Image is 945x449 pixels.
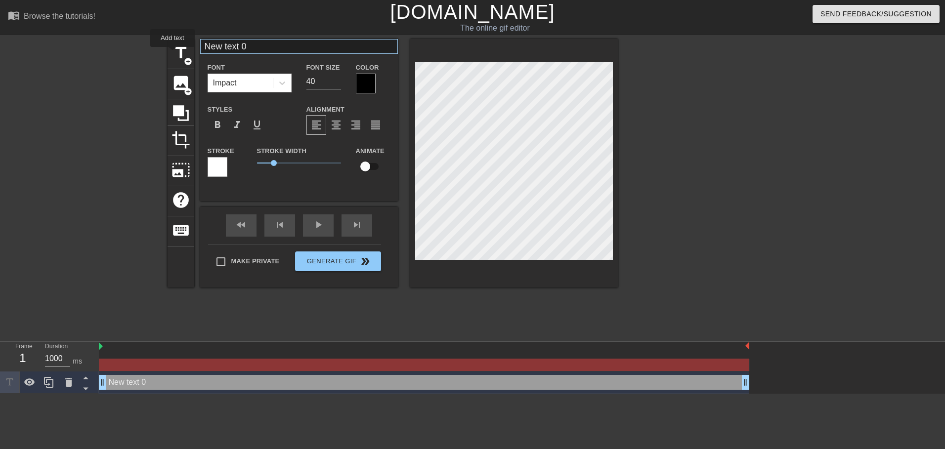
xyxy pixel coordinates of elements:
span: photo_size_select_large [172,161,190,179]
span: format_align_center [330,119,342,131]
label: Stroke [208,146,234,156]
div: Frame [8,342,38,370]
label: Styles [208,105,233,115]
div: Browse the tutorials! [24,12,95,20]
span: image [172,74,190,92]
span: title [172,43,190,62]
div: 1 [15,349,30,367]
span: format_align_left [310,119,322,131]
span: double_arrow [359,255,371,267]
span: format_underline [251,119,263,131]
label: Animate [356,146,385,156]
span: add_circle [184,57,192,66]
span: keyboard [172,221,190,240]
label: Font Size [306,63,340,73]
label: Duration [45,344,68,350]
span: Generate Gif [299,255,377,267]
span: fast_rewind [235,219,247,231]
span: skip_previous [274,219,286,231]
span: skip_next [351,219,363,231]
a: [DOMAIN_NAME] [390,1,555,23]
label: Stroke Width [257,146,306,156]
label: Alignment [306,105,344,115]
img: bound-end.png [745,342,749,350]
span: format_align_justify [370,119,382,131]
span: crop [172,130,190,149]
span: format_align_right [350,119,362,131]
span: drag_handle [740,377,750,387]
span: Make Private [231,256,280,266]
div: Impact [213,77,237,89]
span: Send Feedback/Suggestion [820,8,932,20]
span: format_italic [231,119,243,131]
button: Generate Gif [295,251,381,271]
span: add_circle [184,87,192,96]
label: Font [208,63,225,73]
span: drag_handle [97,377,107,387]
span: play_arrow [312,219,324,231]
span: help [172,191,190,209]
a: Browse the tutorials! [8,9,95,25]
div: ms [73,356,82,367]
button: Send Feedback/Suggestion [813,5,940,23]
span: menu_book [8,9,20,21]
label: Color [356,63,379,73]
div: The online gif editor [320,22,670,34]
span: format_bold [212,119,223,131]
